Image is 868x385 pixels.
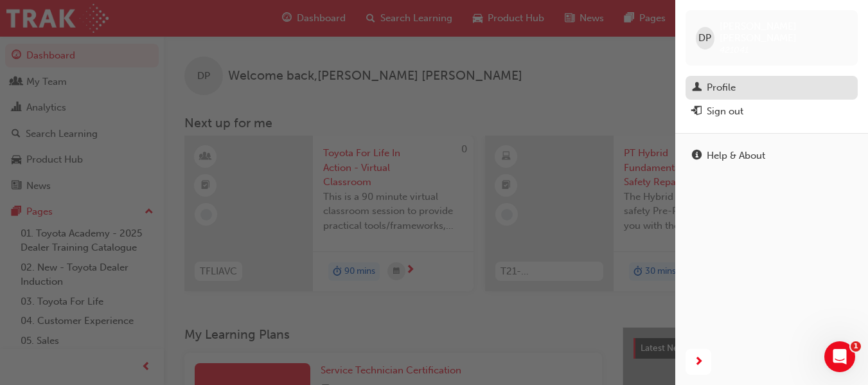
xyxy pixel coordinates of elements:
a: Help & About [686,144,858,168]
span: man-icon [692,82,702,94]
span: 1 [851,341,861,352]
span: exit-icon [692,106,702,118]
span: DP [698,31,711,46]
button: Sign out [686,100,858,123]
span: next-icon [694,354,704,370]
span: [PERSON_NAME] [PERSON_NAME] [720,21,847,44]
span: 421041 [720,44,748,55]
div: Profile [707,80,736,95]
iframe: Intercom live chat [824,341,855,372]
div: Sign out [707,104,743,119]
a: Profile [686,76,858,100]
span: info-icon [692,150,702,162]
div: Help & About [707,148,765,163]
